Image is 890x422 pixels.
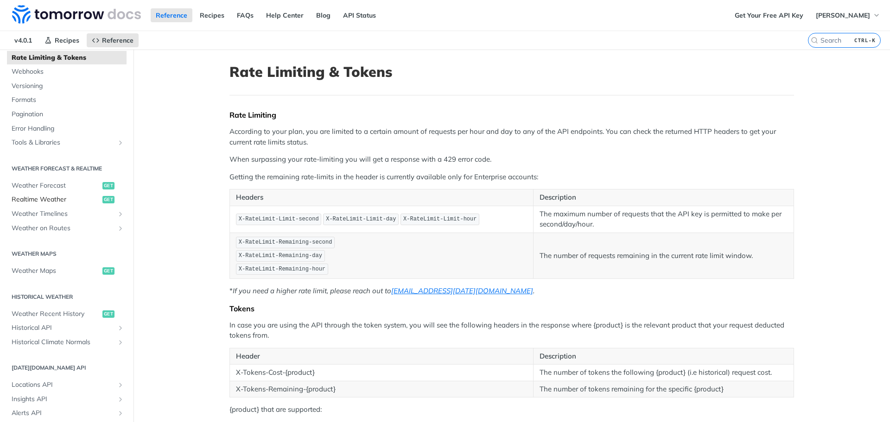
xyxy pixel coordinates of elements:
[12,5,141,24] img: Tomorrow.io Weather API Docs
[102,36,133,44] span: Reference
[12,53,124,63] span: Rate Limiting & Tokens
[311,8,336,22] a: Blog
[230,381,534,397] td: X-Tokens-Remaining-{product}
[230,365,534,381] td: X-Tokens-Cost-{product}
[12,380,114,390] span: Locations API
[102,182,114,189] span: get
[534,348,794,365] th: Description
[7,378,127,392] a: Locations APIShow subpages for Locations API
[12,181,100,190] span: Weather Forecast
[403,216,477,222] span: X-RateLimit-Limit-hour
[151,8,192,22] a: Reference
[7,293,127,301] h2: Historical Weather
[811,8,885,22] button: [PERSON_NAME]
[7,79,127,93] a: Versioning
[239,252,322,259] span: X-RateLimit-Remaining-day
[229,110,794,120] div: Rate Limiting
[117,139,124,146] button: Show subpages for Tools & Libraries
[12,266,100,276] span: Weather Maps
[233,286,534,295] em: If you need a higher rate limit, please reach out to .
[12,124,124,133] span: Error Handling
[232,8,259,22] a: FAQs
[730,8,808,22] a: Get Your Free API Key
[12,110,124,119] span: Pagination
[7,179,127,193] a: Weather Forecastget
[12,224,114,233] span: Weather on Routes
[230,348,534,365] th: Header
[239,239,332,246] span: X-RateLimit-Remaining-second
[117,339,124,346] button: Show subpages for Historical Climate Normals
[7,164,127,173] h2: Weather Forecast & realtime
[7,51,127,65] a: Rate Limiting & Tokens
[239,266,325,272] span: X-RateLimit-Remaining-hour
[12,338,114,347] span: Historical Climate Normals
[852,36,878,45] kbd: CTRL-K
[12,395,114,404] span: Insights API
[12,95,124,105] span: Formats
[534,365,794,381] td: The number of tokens the following {product} (i.e historical) request cost.
[540,209,788,230] p: The maximum number of requests that the API key is permitted to make per second/day/hour.
[117,210,124,218] button: Show subpages for Weather Timelines
[117,396,124,403] button: Show subpages for Insights API
[102,310,114,318] span: get
[39,33,84,47] a: Recipes
[540,251,788,261] p: The number of requests remaining in the current rate limit window.
[7,65,127,79] a: Webhooks
[229,304,794,313] div: Tokens
[117,409,124,417] button: Show subpages for Alerts API
[229,320,794,341] p: In case you are using the API through the token system, you will see the following headers in the...
[229,154,794,165] p: When surpassing your rate-limiting you will get a response with a 429 error code.
[195,8,229,22] a: Recipes
[7,193,127,207] a: Realtime Weatherget
[229,126,794,147] p: According to your plan, you are limited to a certain amount of requests per hour and day to any o...
[816,11,870,19] span: [PERSON_NAME]
[87,33,139,47] a: Reference
[7,250,127,258] h2: Weather Maps
[811,37,818,44] svg: Search
[229,404,794,415] p: {product} that are supported:
[391,286,533,295] a: [EMAIL_ADDRESS][DATE][DOMAIN_NAME]
[540,192,788,203] p: Description
[102,196,114,203] span: get
[117,324,124,332] button: Show subpages for Historical API
[7,264,127,278] a: Weather Mapsget
[326,216,396,222] span: X-RateLimit-Limit-day
[117,381,124,389] button: Show subpages for Locations API
[12,82,124,91] span: Versioning
[7,392,127,406] a: Insights APIShow subpages for Insights API
[7,364,127,372] h2: [DATE][DOMAIN_NAME] API
[7,207,127,221] a: Weather TimelinesShow subpages for Weather Timelines
[7,406,127,420] a: Alerts APIShow subpages for Alerts API
[102,267,114,275] span: get
[239,216,319,222] span: X-RateLimit-Limit-second
[236,192,527,203] p: Headers
[55,36,79,44] span: Recipes
[338,8,381,22] a: API Status
[7,136,127,150] a: Tools & LibrariesShow subpages for Tools & Libraries
[7,321,127,335] a: Historical APIShow subpages for Historical API
[7,335,127,349] a: Historical Climate NormalsShow subpages for Historical Climate Normals
[7,307,127,321] a: Weather Recent Historyget
[117,225,124,232] button: Show subpages for Weather on Routes
[7,107,127,121] a: Pagination
[12,209,114,219] span: Weather Timelines
[12,195,100,204] span: Realtime Weather
[12,67,124,76] span: Webhooks
[12,309,100,319] span: Weather Recent History
[534,381,794,397] td: The number of tokens remaining for the specific {product}
[7,221,127,235] a: Weather on RoutesShow subpages for Weather on Routes
[12,138,114,147] span: Tools & Libraries
[261,8,309,22] a: Help Center
[229,172,794,183] p: Getting the remaining rate-limits in the header is currently available only for Enterprise accounts:
[229,63,794,80] h1: Rate Limiting & Tokens
[7,122,127,136] a: Error Handling
[12,409,114,418] span: Alerts API
[9,33,37,47] span: v4.0.1
[12,323,114,333] span: Historical API
[7,93,127,107] a: Formats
